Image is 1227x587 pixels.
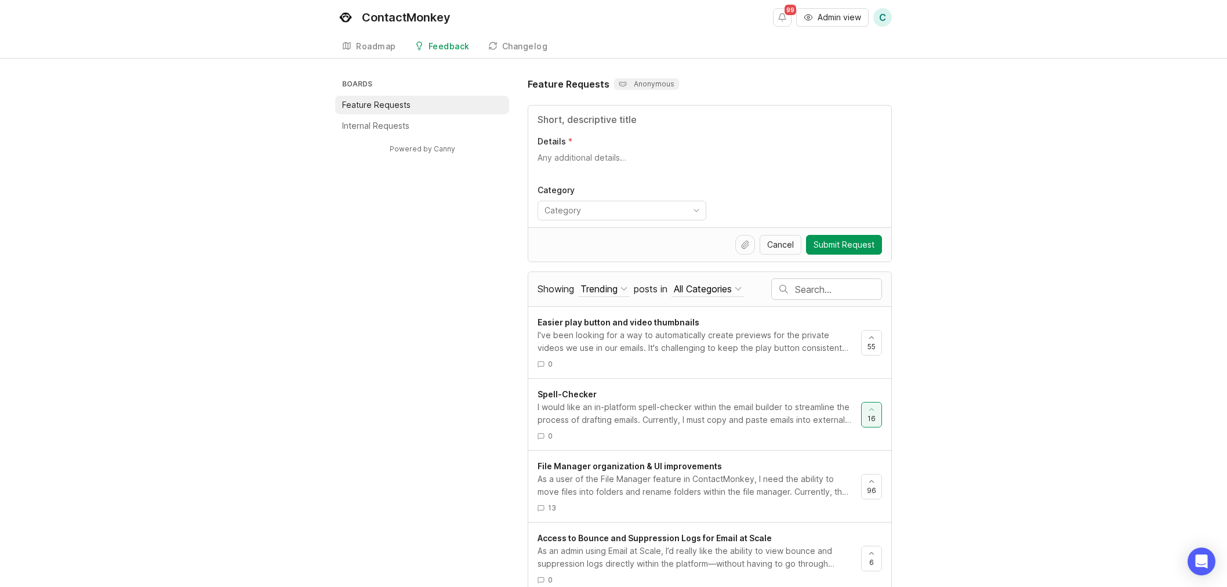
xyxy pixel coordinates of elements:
[634,283,667,295] span: posts in
[538,473,852,498] div: As a user of the File Manager feature in ContactMonkey, I need the ability to move files into fol...
[818,12,861,23] span: Admin view
[356,42,396,50] div: Roadmap
[538,388,861,441] a: Spell-CheckerI would like an in-platform spell-checker within the email builder to streamline the...
[861,330,882,356] button: 55
[861,546,882,571] button: 6
[867,414,876,423] span: 16
[538,317,699,327] span: Easier play button and video thumbnails
[795,283,881,296] input: Search…
[538,152,882,175] textarea: Details
[814,239,874,251] span: Submit Request
[538,460,861,513] a: File Manager organization & UI improvementsAs a user of the File Manager feature in ContactMonkey...
[335,35,403,59] a: Roadmap
[767,239,794,251] span: Cancel
[861,402,882,427] button: 16
[687,206,706,215] svg: toggle icon
[869,557,874,567] span: 6
[538,329,852,354] div: I've been looking for a way to automatically create previews for the private videos we use in our...
[548,503,556,513] span: 13
[340,77,509,93] h3: Boards
[362,12,451,23] div: ContactMonkey
[538,201,706,220] div: toggle menu
[548,575,553,585] span: 0
[538,389,597,399] span: Spell-Checker
[671,281,744,297] button: posts in
[548,359,553,369] span: 0
[538,545,852,570] div: As an admin using Email at Scale, I’d really like the ability to view bounce and suppression logs...
[806,235,882,255] button: Submit Request
[538,283,574,295] span: Showing
[538,533,772,543] span: Access to Bounce and Suppression Logs for Email at Scale
[785,5,796,15] span: 99
[538,113,882,126] input: Title
[528,77,609,91] h1: Feature Requests
[408,35,477,59] a: Feedback
[1188,548,1215,575] div: Open Intercom Messenger
[873,8,892,27] button: C
[538,184,706,196] p: Category
[335,7,356,28] img: ContactMonkey logo
[388,142,457,155] a: Powered by Canny
[760,235,801,255] button: Cancel
[538,316,861,369] a: Easier play button and video thumbnailsI've been looking for a way to automatically create previe...
[580,282,618,295] div: Trending
[861,474,882,499] button: 96
[335,117,509,135] a: Internal Requests
[619,79,674,89] p: Anonymous
[879,10,886,24] span: C
[538,401,852,426] div: I would like an in-platform spell-checker within the email builder to streamline the process of d...
[335,96,509,114] a: Feature Requests
[342,120,409,132] p: Internal Requests
[342,99,411,111] p: Feature Requests
[867,342,876,352] span: 55
[773,8,792,27] button: Notifications
[674,282,732,295] div: All Categories
[429,42,470,50] div: Feedback
[867,485,876,495] span: 96
[538,136,566,147] p: Details
[796,8,869,27] button: Admin view
[538,532,861,585] a: Access to Bounce and Suppression Logs for Email at ScaleAs an admin using Email at Scale, I’d rea...
[502,42,548,50] div: Changelog
[548,431,553,441] span: 0
[578,281,630,297] button: Showing
[481,35,555,59] a: Changelog
[544,204,686,217] input: Category
[538,461,722,471] span: File Manager organization & UI improvements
